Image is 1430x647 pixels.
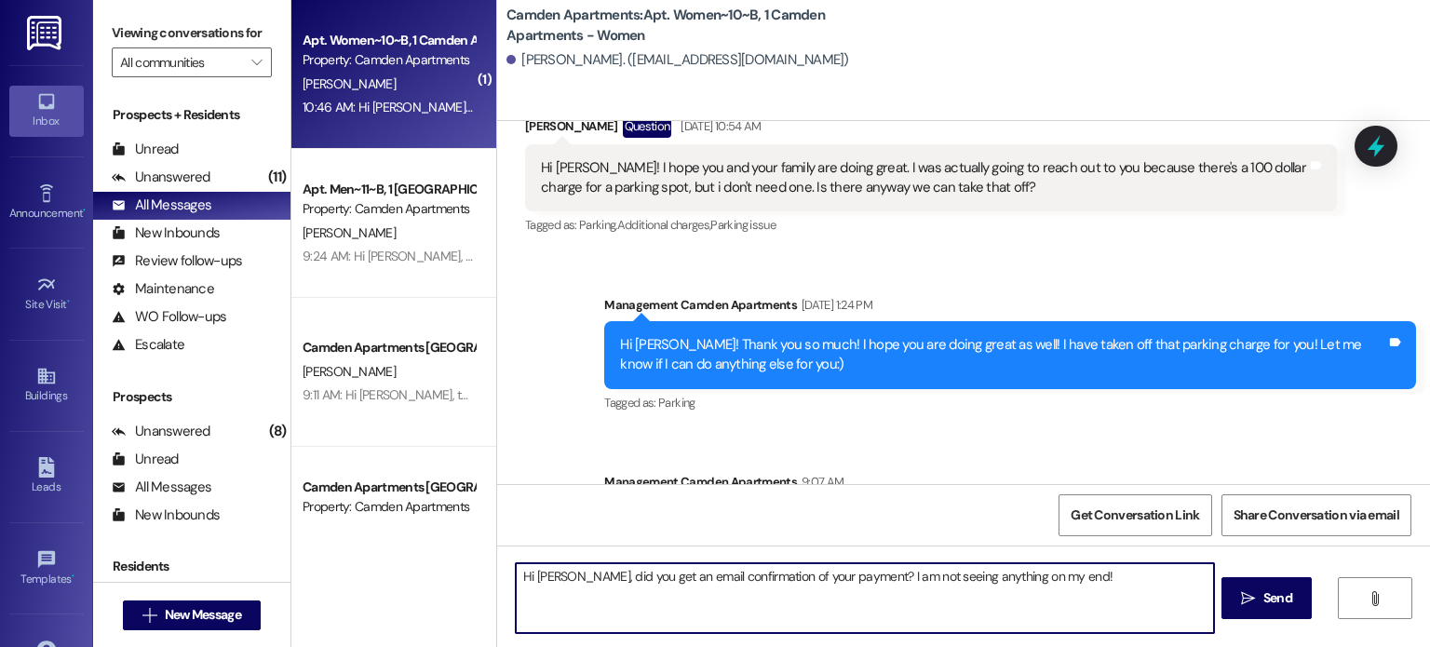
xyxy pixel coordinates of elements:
div: Camden Apartments [GEOGRAPHIC_DATA] [303,478,475,497]
div: Tagged as: [525,211,1337,238]
a: Inbox [9,86,84,136]
button: Get Conversation Link [1059,494,1211,536]
span: [PERSON_NAME] [303,75,396,92]
div: Review follow-ups [112,251,242,271]
div: WO Follow-ups [112,307,226,327]
i:  [1241,591,1255,606]
div: Maintenance [112,279,214,299]
span: Additional charges , [617,217,711,233]
div: New Inbounds [112,223,220,243]
div: Unread [112,450,179,469]
div: (11) [263,163,290,192]
span: New Message [165,605,241,625]
div: Management Camden Apartments [604,472,1416,498]
i:  [251,55,262,70]
div: [DATE] 1:24 PM [797,295,872,315]
div: [PERSON_NAME]. ([EMAIL_ADDRESS][DOMAIN_NAME]) [506,50,849,70]
b: Camden Apartments: Apt. Women~10~B, 1 Camden Apartments - Women [506,6,879,46]
div: New Inbounds [112,505,220,525]
textarea: Hi [PERSON_NAME], did you get an email confirmation of your payment? I am not seeing anything on ... [516,563,1213,633]
div: Unread [112,140,179,159]
div: Prospects [93,387,290,407]
span: Send [1263,588,1292,608]
div: Property: Camden Apartments [303,497,475,517]
div: Question [623,115,672,138]
span: • [83,204,86,217]
div: Unanswered [112,422,210,441]
div: Hi [PERSON_NAME]! Thank you so much! I hope you are doing great as well! I have taken off that pa... [620,335,1386,375]
div: Apt. Men~11~B, 1 [GEOGRAPHIC_DATA] - Men [303,180,475,199]
img: ResiDesk Logo [27,16,65,50]
i:  [1368,591,1382,606]
span: • [72,570,74,583]
div: Hi [PERSON_NAME]! I hope you and your family are doing great. I was actually going to reach out t... [541,158,1307,198]
div: Property: Camden Apartments [303,199,475,219]
div: Property: Camden Apartments [303,50,475,70]
a: Leads [9,452,84,502]
div: Camden Apartments [GEOGRAPHIC_DATA] [303,338,475,357]
div: 9:07 AM [797,472,843,492]
div: All Messages [112,195,211,215]
div: Apt. Women~10~B, 1 Camden Apartments - Women [303,31,475,50]
span: [PERSON_NAME] [303,363,396,380]
button: Share Conversation via email [1221,494,1411,536]
div: [DATE] 10:54 AM [676,116,761,136]
span: Parking , [579,217,617,233]
div: [PERSON_NAME] [525,115,1337,144]
i:  [142,608,156,623]
span: Parking issue [710,217,776,233]
span: [PERSON_NAME] [303,224,396,241]
span: • [67,295,70,308]
div: Management Camden Apartments [604,295,1416,321]
div: Prospects + Residents [93,105,290,125]
span: Parking [658,395,695,411]
div: All Messages [112,478,211,497]
div: (8) [264,417,290,446]
label: Viewing conversations for [112,19,272,47]
button: Send [1221,577,1312,619]
a: Site Visit • [9,269,84,319]
input: All communities [120,47,242,77]
div: Tagged as: [604,389,1416,416]
span: Share Conversation via email [1234,505,1399,525]
div: Residents [93,557,290,576]
a: Templates • [9,544,84,594]
button: New Message [123,600,261,630]
div: Escalate [112,335,184,355]
div: Unanswered [112,168,210,187]
div: 10:46 AM: Hi [PERSON_NAME], I paid the other day when you told me [303,99,677,115]
a: Buildings [9,360,84,411]
span: Get Conversation Link [1071,505,1199,525]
